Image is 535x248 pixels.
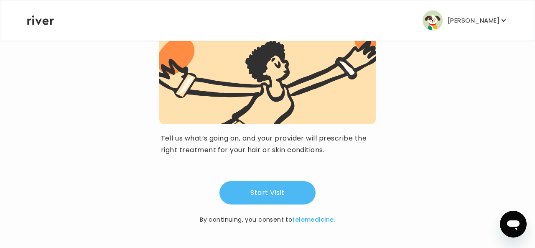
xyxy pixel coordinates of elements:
[423,10,443,31] img: user avatar
[159,28,376,124] img: visit complete graphic
[219,181,316,205] button: Start Visit
[423,10,508,31] button: user avatar[PERSON_NAME]
[161,133,374,156] p: Tell us what’s going on, and your provider will prescribe the right treatment for your hair or sk...
[448,15,499,26] p: [PERSON_NAME]
[292,215,335,224] a: telemedicine.
[200,215,335,225] p: By continuing, you consent to
[500,211,527,238] iframe: Button to launch messaging window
